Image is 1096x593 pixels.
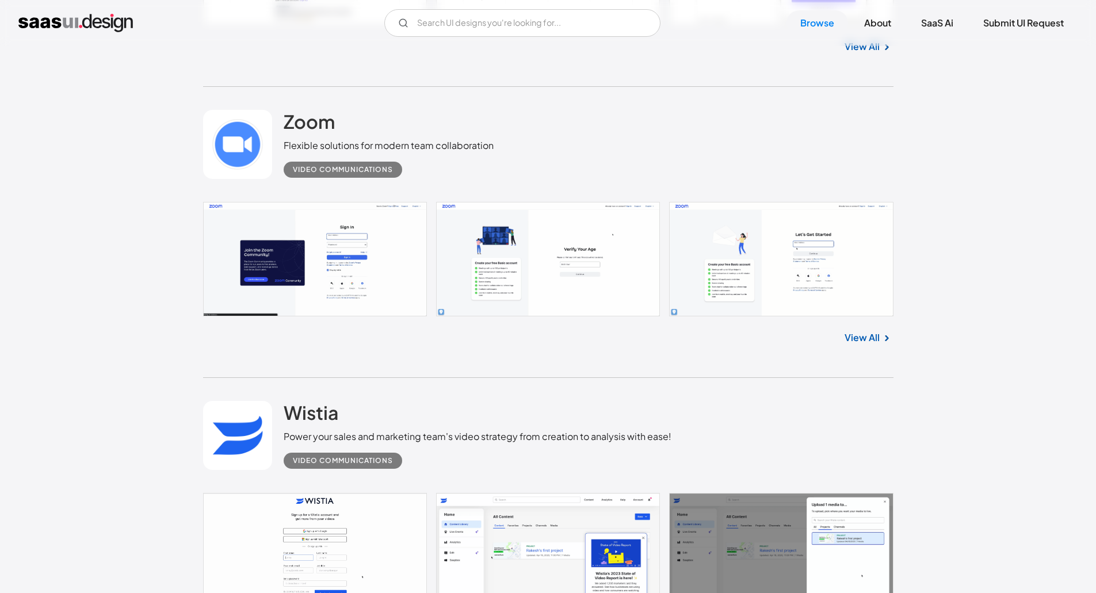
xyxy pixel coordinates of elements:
[284,401,339,430] a: Wistia
[284,110,335,139] a: Zoom
[284,110,335,133] h2: Zoom
[786,10,848,36] a: Browse
[293,454,393,468] div: Video Communications
[284,139,494,152] div: Flexible solutions for modern team collaboration
[845,40,880,53] a: View All
[845,331,880,345] a: View All
[284,430,671,443] div: Power your sales and marketing team's video strategy from creation to analysis with ease!
[850,10,905,36] a: About
[969,10,1078,36] a: Submit UI Request
[907,10,967,36] a: SaaS Ai
[293,163,393,177] div: Video Communications
[384,9,660,37] form: Email Form
[18,14,133,32] a: home
[284,401,339,424] h2: Wistia
[384,9,660,37] input: Search UI designs you're looking for...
